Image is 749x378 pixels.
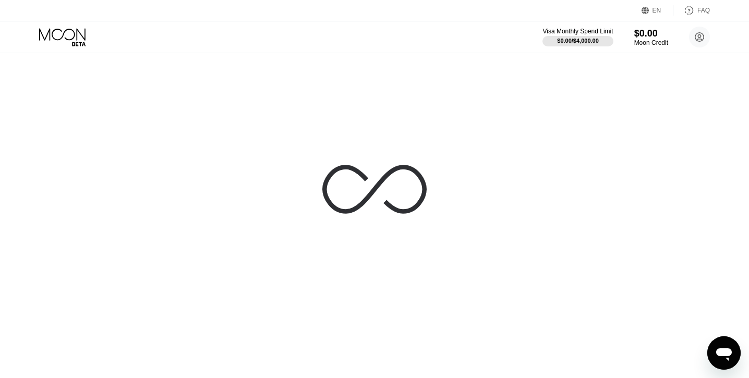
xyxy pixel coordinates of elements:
div: EN [642,5,673,16]
div: FAQ [673,5,710,16]
div: $0.00 / $4,000.00 [557,38,599,44]
div: FAQ [697,7,710,14]
div: $0.00 [634,28,668,39]
div: Moon Credit [634,39,668,46]
div: Visa Monthly Spend Limit [542,28,613,35]
iframe: Button to launch messaging window [707,336,741,370]
div: $0.00Moon Credit [634,28,668,46]
div: Visa Monthly Spend Limit$0.00/$4,000.00 [542,28,613,46]
div: EN [653,7,661,14]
